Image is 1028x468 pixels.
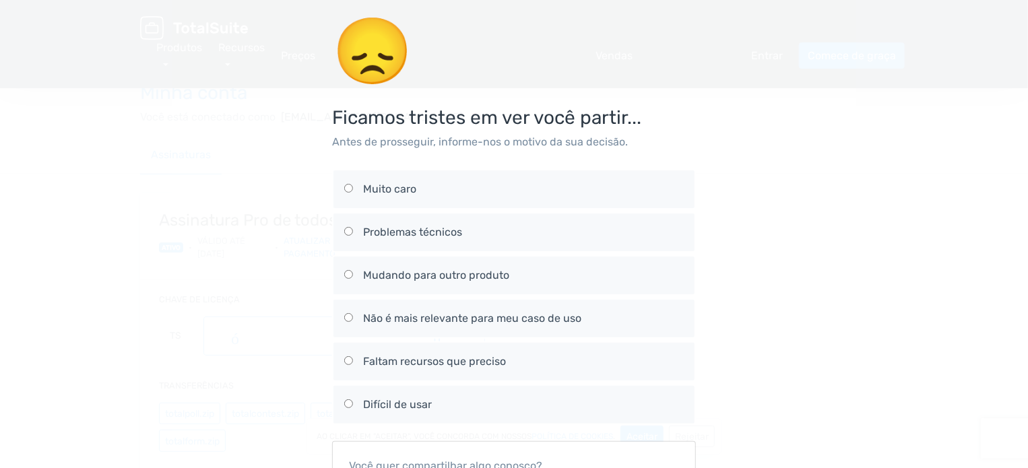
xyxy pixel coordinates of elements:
[332,135,628,148] font: Antes de prosseguir, informe-nos o motivo da sua decisão.
[344,184,353,193] input: Muito caro Muito caro
[344,399,353,408] input: Difícil de usar Difícil de usar
[363,269,509,281] font: Mudando para outro produto
[344,343,684,380] label: Faltam recursos que preciso
[344,313,353,322] input: Não é mais relevante para meu caso de uso Não é mais relevante para meu caso de uso
[344,170,684,208] label: Muito caro
[344,356,353,365] input: Faltam recursos que preciso Faltam recursos que preciso
[332,106,641,129] font: Ficamos tristes em ver você partir...
[344,257,684,294] label: Mudando para outro produto
[363,355,506,368] font: Faltam recursos que preciso
[344,227,353,236] input: Problemas técnicos Problemas técnicos
[344,213,684,251] label: Problemas técnicos
[363,226,462,238] font: Problemas técnicos
[363,312,581,325] font: Não é mais relevante para meu caso de uso
[363,398,432,411] font: Difícil de usar
[344,300,684,337] label: Não é mais relevante para meu caso de uso
[344,270,353,279] input: Mudando para outro produto Mudando para outro produto
[363,182,416,195] font: Muito caro
[344,386,684,424] label: Difícil de usar
[332,13,413,90] font: 😞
